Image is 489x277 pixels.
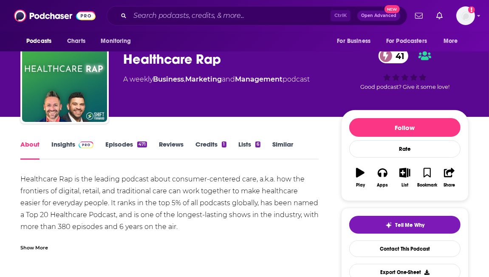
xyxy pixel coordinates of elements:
[381,33,439,49] button: open menu
[26,35,51,47] span: Podcasts
[238,140,260,160] a: Lists6
[349,240,461,257] a: Contact This Podcast
[222,75,235,83] span: and
[371,162,393,193] button: Apps
[468,6,475,13] svg: Add a profile image
[67,35,85,47] span: Charts
[401,183,408,188] div: List
[438,162,461,193] button: Share
[101,35,131,47] span: Monitoring
[349,140,461,158] div: Rate
[130,9,331,23] input: Search podcasts, credits, & more...
[394,162,416,193] button: List
[433,8,446,23] a: Show notifications dropdown
[438,33,469,49] button: open menu
[137,141,147,147] div: 471
[412,8,426,23] a: Show notifications dropdown
[105,140,147,160] a: Episodes471
[123,74,310,85] div: A weekly podcast
[14,8,96,24] img: Podchaser - Follow, Share and Rate Podcasts
[357,11,400,21] button: Open AdvancedNew
[349,162,371,193] button: Play
[95,33,142,49] button: open menu
[79,141,93,148] img: Podchaser Pro
[153,75,184,83] a: Business
[159,140,184,160] a: Reviews
[387,48,409,63] span: 41
[379,48,409,63] a: 41
[235,75,283,83] a: Management
[185,75,222,83] a: Marketing
[356,183,365,188] div: Play
[360,84,449,90] span: Good podcast? Give it some love!
[416,162,438,193] button: Bookmark
[349,216,461,234] button: tell me why sparkleTell Me Why
[22,37,107,122] img: Healthcare Rap
[456,6,475,25] span: Logged in as Trent121
[255,141,260,147] div: 6
[184,75,185,83] span: ,
[107,6,407,25] div: Search podcasts, credits, & more...
[20,140,40,160] a: About
[361,14,396,18] span: Open Advanced
[417,183,437,188] div: Bookmark
[385,222,392,229] img: tell me why sparkle
[62,33,90,49] a: Charts
[222,141,226,147] div: 1
[377,183,388,188] div: Apps
[195,140,226,160] a: Credits1
[456,6,475,25] button: Show profile menu
[396,222,425,229] span: Tell Me Why
[386,35,427,47] span: For Podcasters
[20,33,62,49] button: open menu
[456,6,475,25] img: User Profile
[341,43,469,96] div: 41Good podcast? Give it some love!
[444,183,455,188] div: Share
[384,5,400,13] span: New
[349,118,461,137] button: Follow
[331,10,350,21] span: Ctrl K
[337,35,370,47] span: For Business
[331,33,381,49] button: open menu
[444,35,458,47] span: More
[272,140,293,160] a: Similar
[51,140,93,160] a: InsightsPodchaser Pro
